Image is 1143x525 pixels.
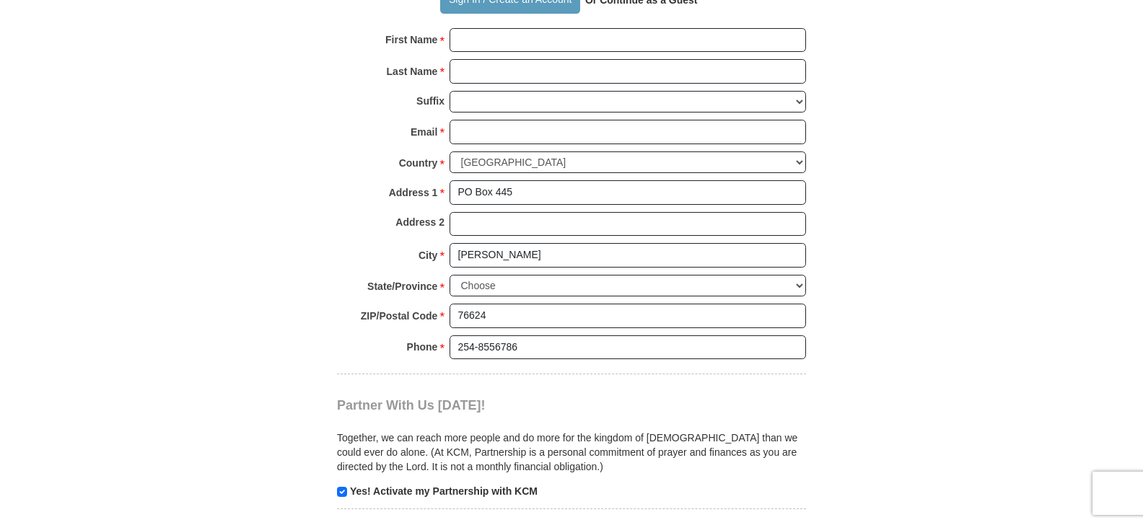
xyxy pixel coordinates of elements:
[419,245,437,265] strong: City
[395,212,444,232] strong: Address 2
[389,182,438,203] strong: Address 1
[337,398,486,412] span: Partner With Us [DATE]!
[337,431,806,474] p: Together, we can reach more people and do more for the kingdom of [DEMOGRAPHIC_DATA] than we coul...
[350,485,538,497] strong: Yes! Activate my Partnership with KCM
[407,337,438,357] strong: Phone
[416,91,444,111] strong: Suffix
[399,153,438,173] strong: Country
[385,30,437,50] strong: First Name
[387,61,438,81] strong: Last Name
[361,306,438,326] strong: ZIP/Postal Code
[367,276,437,296] strong: State/Province
[411,122,437,142] strong: Email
